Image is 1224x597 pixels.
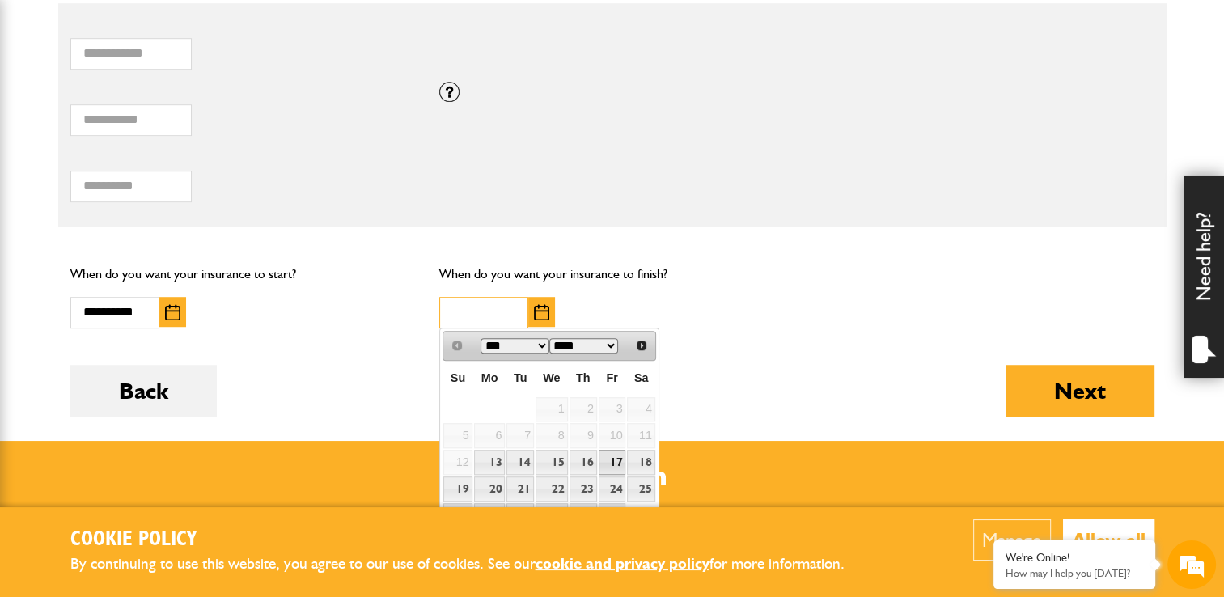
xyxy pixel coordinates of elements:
div: Chat with us now [84,91,272,112]
a: 19 [443,476,472,502]
input: Enter your last name [21,150,295,185]
span: Monday [481,371,498,384]
div: We're Online! [1006,551,1143,565]
a: 31 [599,503,626,528]
p: How may I help you today? [1006,567,1143,579]
button: Back [70,365,217,417]
em: Start Chat [220,469,294,491]
div: Minimize live chat window [265,8,304,47]
span: Sunday [451,371,465,384]
a: 18 [627,450,654,475]
h2: Cookie Policy [70,527,871,553]
a: 28 [506,503,534,528]
a: 14 [506,450,534,475]
a: 30 [570,503,597,528]
a: 15 [536,450,567,475]
a: 23 [570,476,597,502]
a: 13 [474,450,506,475]
button: Allow all [1063,519,1154,561]
span: Wednesday [543,371,560,384]
a: 26 [443,503,472,528]
a: 21 [506,476,534,502]
span: Saturday [634,371,649,384]
div: Need help? [1184,176,1224,378]
p: By continuing to use this website, you agree to our use of cookies. See our for more information. [70,552,871,577]
a: 22 [536,476,567,502]
p: When do you want your insurance to finish? [439,264,785,285]
a: 29 [536,503,567,528]
a: cookie and privacy policy [536,554,709,573]
button: Next [1006,365,1154,417]
button: Manage [973,519,1051,561]
input: Enter your email address [21,197,295,233]
a: 17 [599,450,626,475]
a: Next [630,333,654,357]
img: Choose date [534,304,549,320]
a: 20 [474,476,506,502]
a: 16 [570,450,597,475]
a: 27 [474,503,506,528]
img: Choose date [165,304,180,320]
a: 24 [599,476,626,502]
input: Enter your phone number [21,245,295,281]
span: Friday [606,371,617,384]
textarea: Type your message and hit 'Enter' [21,293,295,456]
span: Tuesday [514,371,527,384]
span: Thursday [576,371,591,384]
span: Next [635,339,648,352]
img: d_20077148190_company_1631870298795_20077148190 [28,90,68,112]
a: 25 [627,476,654,502]
p: When do you want your insurance to start? [70,264,416,285]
